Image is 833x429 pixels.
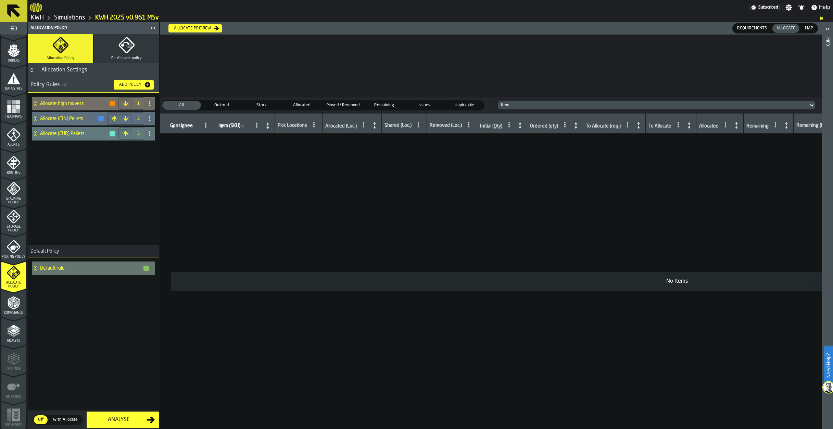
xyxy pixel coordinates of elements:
[32,127,116,140] div: Allocate (EUR) Pallets
[825,36,830,427] div: Info
[1,171,26,175] span: Routing
[114,80,154,90] button: button-Add Policy
[1,59,26,63] span: Orders
[1,255,26,259] span: Picking Policy
[1,281,26,289] span: Allocate Policy
[40,116,98,121] h4: Allocate (FIN) Pallets
[406,102,442,108] span: Issues
[34,415,48,424] div: thumb
[823,24,832,36] label: button-toggle-Open
[40,101,109,106] h4: Allocate high movers
[95,14,159,22] a: link-to-/wh/i/4fb45246-3b77-4bb5-b880-c337c3c5facb/simulations/854e4f3c-307d-49f7-b34c-a363dcc41c7a
[1,346,26,373] li: menu Optimise
[28,249,59,254] span: Default Policy
[98,116,104,121] button: button-
[1,197,26,204] span: Stacking Policy
[242,101,281,110] div: thumb
[50,417,80,423] span: With Allocate
[32,262,150,275] div: Default rule
[116,82,144,87] div: Add Policy
[136,101,141,106] span: 1
[699,123,719,130] div: Allocated
[1,87,26,91] span: Data Stats
[168,24,222,32] button: button-Allocate preview
[35,417,46,423] span: Off
[324,102,362,108] span: Moved / Removed
[1,177,26,205] li: menu Stacking Policy
[1,143,26,147] span: Agents
[87,412,159,428] button: button-Analyse
[586,123,621,130] div: To Allocate (req.)
[162,101,201,110] div: thumb
[783,4,795,11] label: button-toggle-Settings
[30,81,108,89] div: Policy Rules
[1,233,26,261] li: menu Picking Policy
[28,63,159,77] h3: title-section-Allocation Settings
[170,123,193,129] span: label
[1,225,26,232] span: Storage Policy
[364,100,404,110] label: button-switch-multi-Remaining
[202,100,242,110] label: button-switch-multi-Ordered
[32,97,116,110] div: Allocate high movers
[446,102,482,108] span: Unpickable
[110,131,115,136] button: button-
[501,103,806,108] div: DropdownMenuValue-item
[325,123,357,130] div: Allocated (Loc.)
[800,23,818,33] label: button-switch-multi-Map
[323,101,364,110] div: thumb
[28,67,36,73] button: Button-Allocation Settings-closed
[1,24,26,33] label: button-toggle-Toggle Full Menu
[244,102,280,108] span: Stock
[37,66,91,74] div: Allocation Settings
[282,101,321,110] div: thumb
[1,339,26,343] span: Analyse
[1,9,26,37] li: menu Items
[749,4,780,11] div: Menu Subscription
[648,123,671,130] div: To Allocate
[91,416,147,424] div: Analyse
[749,4,780,11] a: link-to-/wh/i/4fb45246-3b77-4bb5-b880-c337c3c5facb/settings/billing
[40,131,109,136] h4: Allocate (EUR) Pallets
[1,423,26,427] span: Implement
[278,123,307,130] div: Pick Locations
[29,26,148,30] div: Allocation Policy
[366,102,402,108] span: Remaining
[1,149,26,177] li: menu Routing
[734,25,770,31] span: Requirements
[111,56,142,61] span: Re-Allocate policy
[28,245,159,257] h3: title-section-Default Policy
[218,123,240,129] span: label
[28,22,159,34] header: Allocation Policy
[322,100,364,110] label: button-switch-multi-Moved / Removed
[30,1,42,14] a: logo-header
[1,395,26,399] span: Re-assign
[746,123,769,130] div: Remaining
[1,367,26,371] span: Optimise
[33,415,48,425] label: button-switch-multi-Off
[47,56,74,61] span: Allocation Policy
[40,266,143,271] h4: Default rule
[404,100,444,110] label: button-switch-multi-Issues
[445,101,484,110] div: thumb
[802,25,816,31] span: Map
[480,123,502,130] div: Initial (Qty)
[1,65,26,93] li: menu Data Stats
[164,102,200,108] span: All
[430,123,462,130] div: Removed (Loc.)
[444,100,484,110] label: button-switch-multi-Unpickable
[204,102,240,108] span: Ordered
[1,37,26,65] li: menu Orders
[48,415,83,425] label: button-switch-multi-With Allocate
[801,24,817,33] div: thumb
[825,346,832,385] label: Need Help?
[772,23,800,33] label: button-switch-multi-Allocate
[1,318,26,345] li: menu Analyse
[242,100,282,110] label: button-switch-multi-Stock
[732,23,772,33] label: button-switch-multi-Requirements
[495,101,818,109] div: DropdownMenuValue-item
[530,123,558,130] div: Ordered (qty)
[54,14,85,22] a: link-to-/wh/i/4fb45246-3b77-4bb5-b880-c337c3c5facb
[819,3,830,12] span: Help
[169,122,199,131] input: label
[143,266,149,271] button: button-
